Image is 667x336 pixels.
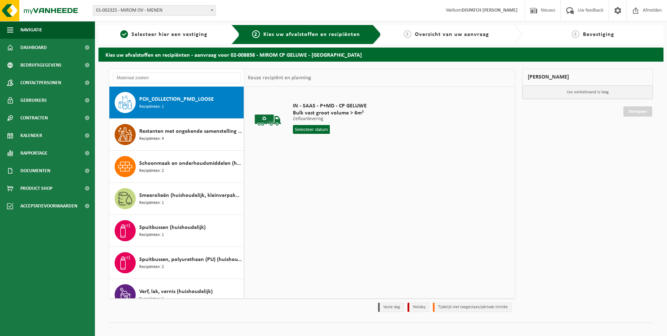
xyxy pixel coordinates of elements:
li: Holiday [408,303,429,312]
span: Spuitbussen (huishoudelijk) [139,223,206,232]
span: Contactpersonen [20,74,61,92]
span: Rapportage [20,144,47,162]
span: Kalender [20,127,42,144]
span: Recipiënten: 1 [139,104,164,110]
button: Smeerolieën (huishoudelijk, kleinverpakking) Recipiënten: 1 [109,183,244,215]
span: 01-002325 - MIROM OV - MENEN [93,5,216,16]
span: Contracten [20,109,48,127]
span: Bedrijfsgegevens [20,56,62,74]
p: Zelfaanlevering [293,117,367,122]
span: Gebruikers [20,92,47,109]
span: Verf, lak, vernis (huishoudelijk) [139,287,213,296]
span: Documenten [20,162,50,180]
span: Recipiënten: 1 [139,200,164,206]
span: Recipiënten: 1 [139,296,164,303]
input: Selecteer datum [293,125,330,134]
button: Verf, lak, vernis (huishoudelijk) Recipiënten: 1 [109,279,244,311]
span: Kies uw afvalstoffen en recipiënten [263,32,360,37]
span: 3 [404,30,411,38]
span: Bulk vast groot volume > 6m³ [293,110,367,117]
span: Dashboard [20,39,47,56]
button: Schoonmaak en onderhoudsmiddelen (huishoudelijk) Recipiënten: 2 [109,151,244,183]
input: Materiaal zoeken [113,73,240,83]
span: Recipiënten: 4 [139,136,164,142]
span: Overzicht van uw aanvraag [415,32,489,37]
a: 1Selecteer hier een vestiging [102,30,226,39]
span: Recipiënten: 2 [139,168,164,174]
button: PCH_COLLECTION_PMD_LOOSE Recipiënten: 1 [109,87,244,119]
li: Tijdelijk niet toegestaan/période limitée [433,303,512,312]
span: Recipiënten: 1 [139,232,164,238]
span: Restanten met ongekende samenstelling (huishoudelijk) [139,127,242,136]
span: Product Shop [20,180,52,197]
span: 4 [572,30,579,38]
li: Vaste dag [378,303,404,312]
h2: Kies uw afvalstoffen en recipiënten - aanvraag voor 02-008858 - MIROM CP GELUWE - [GEOGRAPHIC_DATA] [98,48,663,61]
span: Bevestiging [583,32,614,37]
div: [PERSON_NAME] [522,69,653,86]
span: Navigatie [20,21,42,39]
span: Recipiënten: 2 [139,264,164,270]
span: IN - SAAS - P+MD - CP GELUWE [293,102,367,110]
span: 2 [252,30,260,38]
button: Spuitbussen (huishoudelijk) Recipiënten: 1 [109,215,244,247]
a: Doorgaan [623,106,652,117]
span: 1 [120,30,128,38]
span: Smeerolieën (huishoudelijk, kleinverpakking) [139,191,242,200]
span: 01-002325 - MIROM OV - MENEN [93,6,216,15]
span: Schoonmaak en onderhoudsmiddelen (huishoudelijk) [139,159,242,168]
span: PCH_COLLECTION_PMD_LOOSE [139,95,214,104]
span: Selecteer hier een vestiging [132,32,207,37]
button: Restanten met ongekende samenstelling (huishoudelijk) Recipiënten: 4 [109,119,244,151]
div: Keuze recipiënt en planning [244,69,315,87]
span: Spuitbussen, polyurethaan (PU) (huishoudelijk) [139,255,242,264]
span: Acceptatievoorwaarden [20,197,77,215]
p: Uw winkelmand is leeg [522,86,653,99]
strong: DISPATCH [PERSON_NAME] [462,8,518,13]
button: Spuitbussen, polyurethaan (PU) (huishoudelijk) Recipiënten: 2 [109,247,244,279]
